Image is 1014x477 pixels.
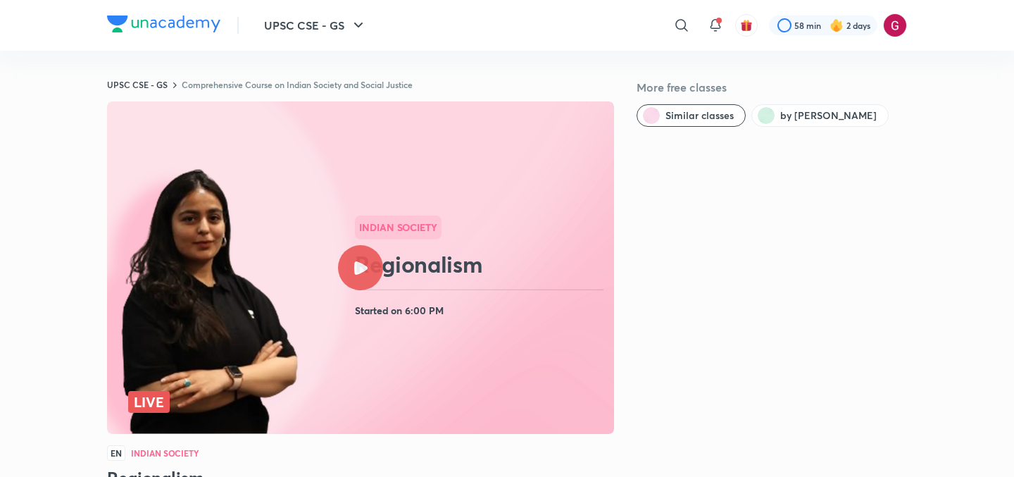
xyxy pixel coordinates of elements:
img: streak [830,18,844,32]
span: Similar classes [665,109,734,123]
button: UPSC CSE - GS [256,11,375,39]
img: Company Logo [107,16,220,32]
a: Comprehensive Course on Indian Society and Social Justice [182,79,413,90]
h4: Indian Society [131,449,199,457]
img: Gargi Goswami [883,13,907,37]
h4: Started on 6:00 PM [355,302,608,320]
a: UPSC CSE - GS [107,79,168,90]
span: by Aastha Pilania [780,109,877,123]
button: by Aastha Pilania [751,104,889,127]
span: EN [107,445,125,461]
img: avatar [740,19,753,32]
a: Company Logo [107,16,220,36]
button: avatar [735,14,758,37]
h5: More free classes [637,79,907,96]
h2: Regionalism [355,250,608,278]
button: Similar classes [637,104,746,127]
